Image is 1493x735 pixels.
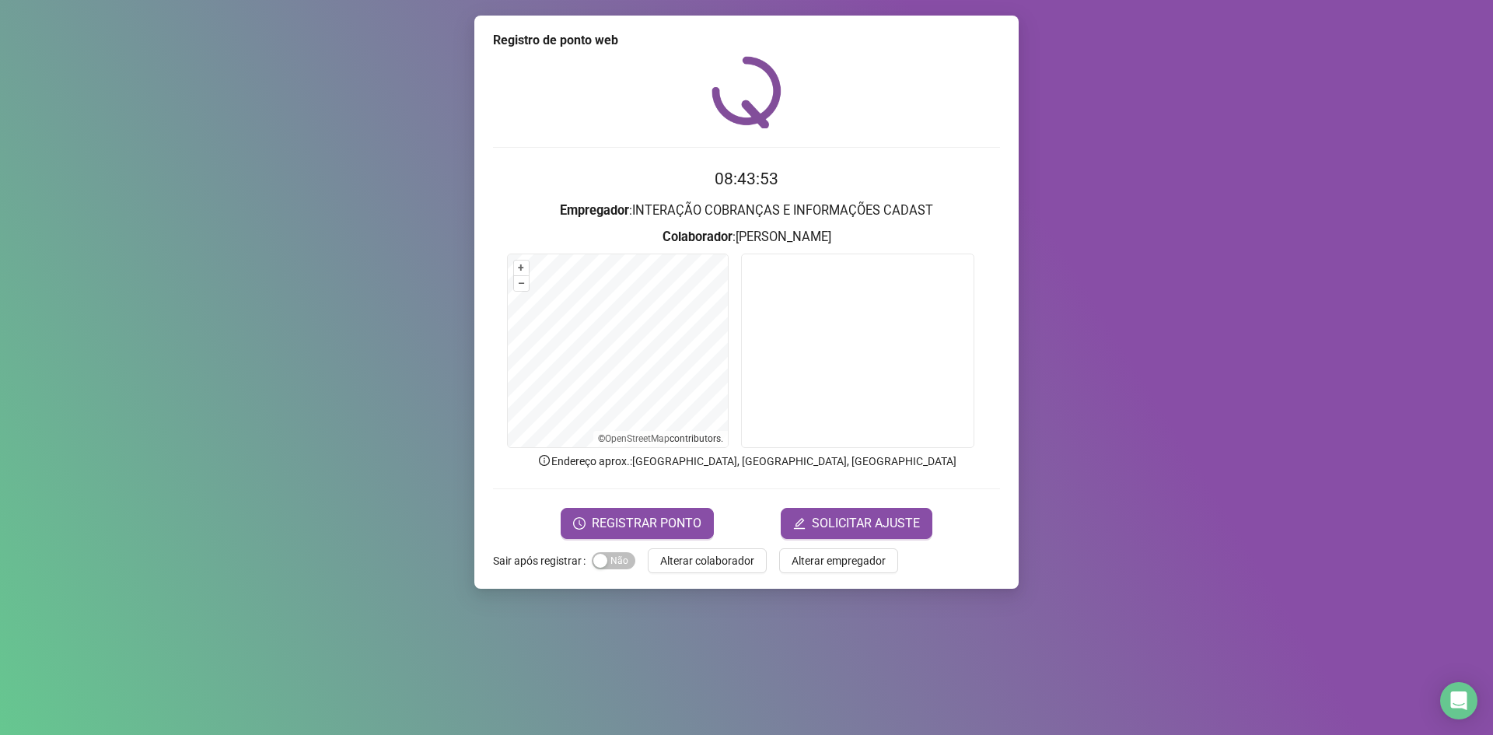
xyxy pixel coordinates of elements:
[561,508,714,539] button: REGISTRAR PONTO
[493,227,1000,247] h3: : [PERSON_NAME]
[592,514,701,533] span: REGISTRAR PONTO
[493,453,1000,470] p: Endereço aprox. : [GEOGRAPHIC_DATA], [GEOGRAPHIC_DATA], [GEOGRAPHIC_DATA]
[493,201,1000,221] h3: : INTERAÇÃO COBRANÇAS E INFORMAÇÕES CADAST
[779,548,898,573] button: Alterar empregador
[663,229,733,244] strong: Colaborador
[560,203,629,218] strong: Empregador
[598,433,723,444] li: © contributors.
[793,517,806,530] span: edit
[781,508,932,539] button: editSOLICITAR AJUSTE
[493,31,1000,50] div: Registro de ponto web
[812,514,920,533] span: SOLICITAR AJUSTE
[537,453,551,467] span: info-circle
[712,56,781,128] img: QRPoint
[573,517,586,530] span: clock-circle
[493,548,592,573] label: Sair após registrar
[514,261,529,275] button: +
[792,552,886,569] span: Alterar empregador
[605,433,670,444] a: OpenStreetMap
[1440,682,1477,719] div: Open Intercom Messenger
[514,276,529,291] button: –
[715,170,778,188] time: 08:43:53
[660,552,754,569] span: Alterar colaborador
[648,548,767,573] button: Alterar colaborador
